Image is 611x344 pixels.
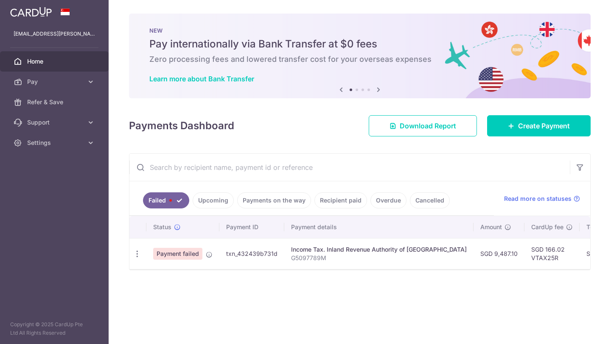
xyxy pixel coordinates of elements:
a: Create Payment [487,115,591,136]
p: [EMAIL_ADDRESS][PERSON_NAME][DOMAIN_NAME] [14,30,95,38]
input: Search by recipient name, payment id or reference [129,154,570,181]
h4: Payments Dashboard [129,118,234,133]
span: Read more on statuses [504,194,572,203]
img: Bank transfer banner [129,14,591,98]
span: Pay [27,78,83,86]
span: Settings [27,139,83,147]
p: NEW [149,27,570,34]
td: txn_432439b731d [219,238,284,269]
span: Download Report [400,121,456,131]
td: SGD 166.02 VTAX25R [524,238,580,269]
h6: Zero processing fees and lowered transfer cost for your overseas expenses [149,54,570,64]
span: Payment failed [153,248,202,260]
h5: Pay internationally via Bank Transfer at $0 fees [149,37,570,51]
span: Home [27,57,83,66]
img: CardUp [10,7,52,17]
th: Payment ID [219,216,284,238]
a: Read more on statuses [504,194,580,203]
a: Failed [143,192,189,208]
span: Amount [480,223,502,231]
span: Refer & Save [27,98,83,106]
th: Payment details [284,216,474,238]
a: Overdue [370,192,406,208]
a: Upcoming [193,192,234,208]
td: SGD 9,487.10 [474,238,524,269]
p: G5097789M [291,254,467,262]
span: Create Payment [518,121,570,131]
a: Download Report [369,115,477,136]
div: Income Tax. Inland Revenue Authority of [GEOGRAPHIC_DATA] [291,245,467,254]
a: Payments on the way [237,192,311,208]
span: Support [27,118,83,127]
a: Learn more about Bank Transfer [149,75,254,83]
a: Cancelled [410,192,450,208]
a: Recipient paid [314,192,367,208]
span: CardUp fee [531,223,563,231]
span: Status [153,223,171,231]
